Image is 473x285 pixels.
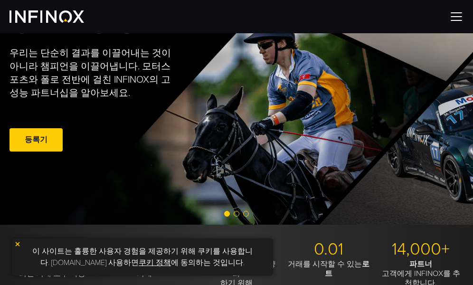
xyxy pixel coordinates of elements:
font: 이 사이트는 훌륭한 사용자 경험을 제공하기 위해 쿠키를 사용합니다. [DOMAIN_NAME] 사용하면 에 동의하는 것입니다. [32,247,253,267]
p: 0.01 [286,239,371,260]
font: 등록기 [25,135,47,144]
p: 우리는 단순히 결과를 이끌어내는 것이 아니라 챔피언을 이끌어냅니다. 모터스포츠와 폴로 전반에 걸친 INFINOX의 고성능 파트너십을 알아보세요. [9,47,173,100]
span: 슬라이드 2로 이동 [234,211,239,217]
span: 슬라이드 3으로 이동 [243,211,249,217]
img: 노란색 닫기 아이콘 [14,241,21,247]
p: 거래를 시작할 수 있는 [286,259,371,278]
strong: 파트너 [409,259,432,269]
p: 14,000+ [378,239,464,260]
p: MT4/5 [9,239,95,260]
p: 최신 거래 도구 사용 [9,259,95,278]
strong: 열정. [62,8,115,37]
a: 등록기 [9,128,63,152]
strong: 로트 [325,259,369,278]
span: 슬라이드 1로 이동 [224,211,230,217]
a: 쿠키 정책 [139,258,171,267]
